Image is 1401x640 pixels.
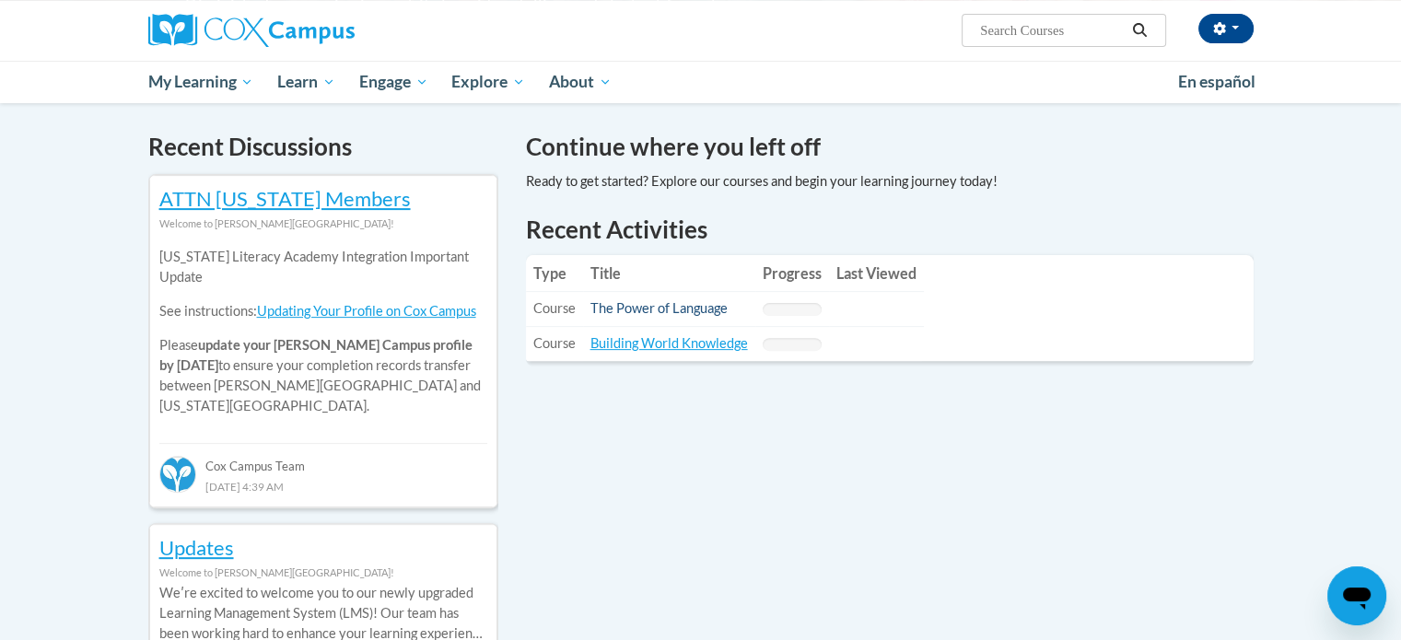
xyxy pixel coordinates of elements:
[148,14,355,47] img: Cox Campus
[755,255,829,292] th: Progress
[533,335,576,351] span: Course
[583,255,755,292] th: Title
[159,186,411,211] a: ATTN [US_STATE] Members
[1166,63,1267,101] a: En español
[526,255,583,292] th: Type
[1178,72,1255,91] span: En español
[136,61,266,103] a: My Learning
[159,535,234,560] a: Updates
[159,443,487,476] div: Cox Campus Team
[526,129,1254,165] h4: Continue where you left off
[147,71,253,93] span: My Learning
[1126,19,1153,41] button: Search
[265,61,347,103] a: Learn
[829,255,924,292] th: Last Viewed
[148,129,498,165] h4: Recent Discussions
[121,61,1281,103] div: Main menu
[533,300,576,316] span: Course
[159,456,196,493] img: Cox Campus Team
[159,337,473,373] b: update your [PERSON_NAME] Campus profile by [DATE]
[978,19,1126,41] input: Search Courses
[451,71,525,93] span: Explore
[526,213,1254,246] h1: Recent Activities
[159,214,487,234] div: Welcome to [PERSON_NAME][GEOGRAPHIC_DATA]!
[159,563,487,583] div: Welcome to [PERSON_NAME][GEOGRAPHIC_DATA]!
[277,71,335,93] span: Learn
[1198,14,1254,43] button: Account Settings
[257,303,476,319] a: Updating Your Profile on Cox Campus
[439,61,537,103] a: Explore
[159,301,487,321] p: See instructions:
[159,247,487,287] p: [US_STATE] Literacy Academy Integration Important Update
[159,476,487,496] div: [DATE] 4:39 AM
[359,71,428,93] span: Engage
[159,234,487,430] div: Please to ensure your completion records transfer between [PERSON_NAME][GEOGRAPHIC_DATA] and [US_...
[590,335,748,351] a: Building World Knowledge
[549,71,612,93] span: About
[1327,566,1386,625] iframe: Button to launch messaging window
[347,61,440,103] a: Engage
[148,14,498,47] a: Cox Campus
[590,300,728,316] a: The Power of Language
[537,61,624,103] a: About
